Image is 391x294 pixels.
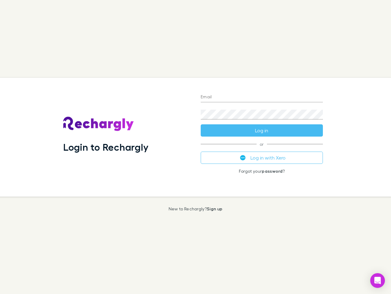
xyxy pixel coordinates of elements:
img: Xero's logo [240,155,246,160]
a: password [262,168,283,174]
button: Log in [201,124,323,137]
h1: Login to Rechargly [63,141,148,153]
p: Forgot your ? [201,169,323,174]
div: Open Intercom Messenger [370,273,385,288]
a: Sign up [207,206,222,211]
img: Rechargly's Logo [63,117,134,131]
button: Log in with Xero [201,152,323,164]
p: New to Rechargly? [169,206,223,211]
